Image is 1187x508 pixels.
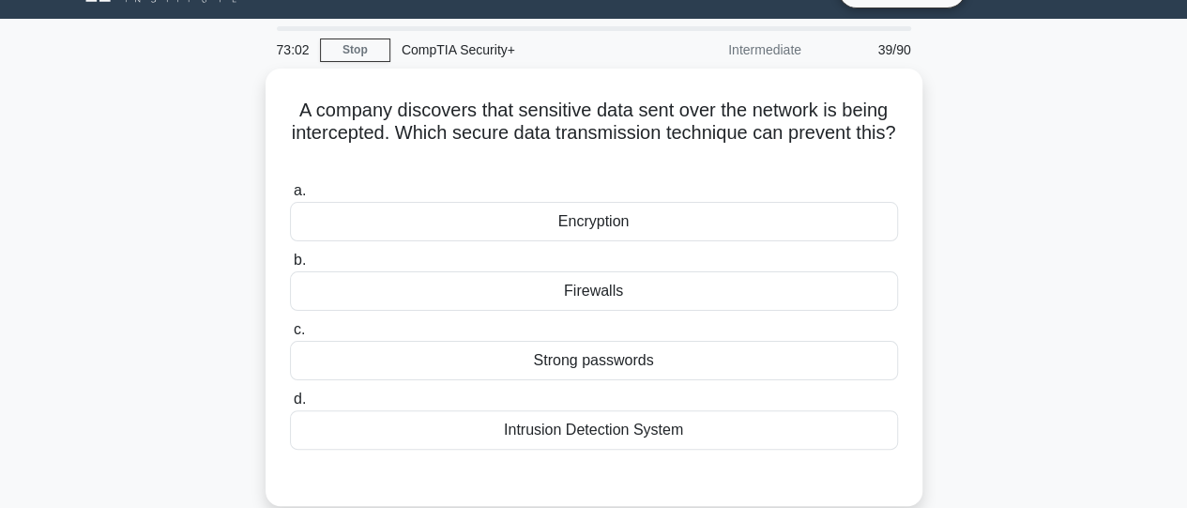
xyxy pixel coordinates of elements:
[390,31,648,69] div: CompTIA Security+
[290,271,898,311] div: Firewalls
[266,31,320,69] div: 73:02
[648,31,813,69] div: Intermediate
[290,410,898,450] div: Intrusion Detection System
[288,99,900,168] h5: A company discovers that sensitive data sent over the network is being intercepted. Which secure ...
[320,38,390,62] a: Stop
[294,391,306,407] span: d.
[813,31,922,69] div: 39/90
[294,252,306,268] span: b.
[294,321,305,337] span: c.
[290,341,898,380] div: Strong passwords
[290,202,898,241] div: Encryption
[294,182,306,198] span: a.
